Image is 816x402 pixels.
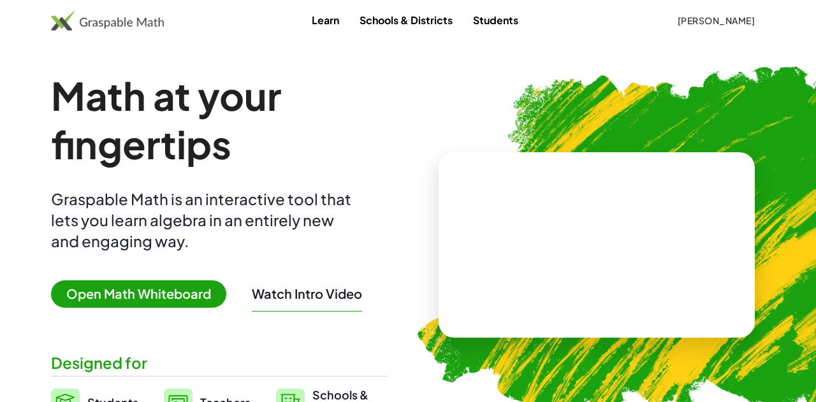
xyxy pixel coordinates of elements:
div: Graspable Math is an interactive tool that lets you learn algebra in an entirely new and engaging... [51,189,357,252]
a: Open Math Whiteboard [51,288,237,301]
span: [PERSON_NAME] [677,15,755,26]
button: [PERSON_NAME] [667,9,765,32]
div: Designed for [51,352,388,373]
a: Students [463,8,528,32]
video: What is this? This is dynamic math notation. Dynamic math notation plays a central role in how Gr... [501,197,692,292]
span: Open Math Whiteboard [51,280,226,308]
a: Learn [302,8,349,32]
h1: Math at your fingertips [51,71,388,168]
button: Watch Intro Video [252,285,362,302]
a: Schools & Districts [349,8,463,32]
